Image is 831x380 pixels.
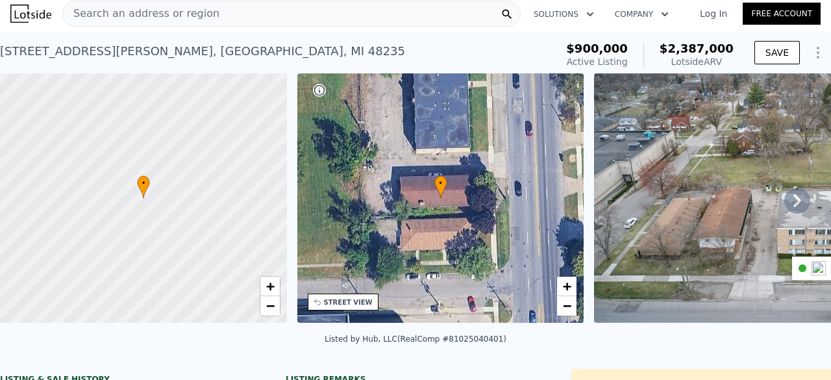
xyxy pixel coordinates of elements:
[567,57,628,67] span: Active Listing
[10,5,51,23] img: Lotside
[563,278,571,294] span: +
[743,3,821,25] a: Free Account
[266,298,274,314] span: −
[260,296,280,316] a: Zoom out
[63,6,219,21] span: Search an address or region
[137,175,150,198] div: •
[523,3,604,26] button: Solutions
[805,40,831,66] button: Show Options
[260,277,280,296] a: Zoom in
[660,55,734,68] div: Lotside ARV
[557,277,577,296] a: Zoom in
[563,298,571,314] span: −
[325,335,506,344] div: Listed by Hub, LLC (RealComp #81025040401)
[604,3,679,26] button: Company
[137,177,150,189] span: •
[660,42,734,55] span: $2,387,000
[324,298,373,307] div: STREET VIEW
[684,7,743,20] a: Log In
[266,278,274,294] span: +
[434,175,447,198] div: •
[434,177,447,189] span: •
[557,296,577,316] a: Zoom out
[566,42,628,55] span: $900,000
[754,41,800,64] button: SAVE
